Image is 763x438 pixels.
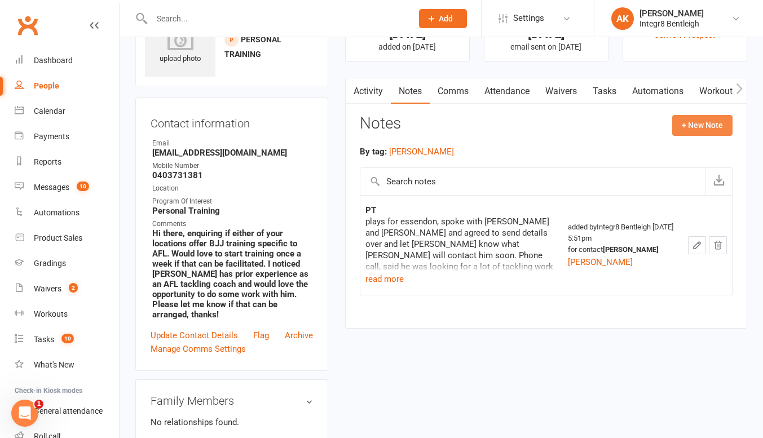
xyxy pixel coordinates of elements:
[585,78,624,104] a: Tasks
[151,342,246,356] a: Manage Comms Settings
[15,251,119,276] a: Gradings
[34,284,61,293] div: Waivers
[15,276,119,302] a: Waivers 2
[15,399,119,424] a: General attendance kiosk mode
[537,78,585,104] a: Waivers
[145,28,215,65] div: upload photo
[439,14,453,23] span: Add
[61,334,74,343] span: 10
[34,259,66,268] div: Gradings
[691,78,745,104] a: Workouts
[15,327,119,352] a: Tasks 10
[151,329,238,342] a: Update Contact Details
[152,161,313,171] div: Mobile Number
[568,222,678,269] div: added by Integr8 Bentleigh [DATE] 5:51pm
[672,115,733,135] button: + New Note
[151,113,313,130] h3: Contact information
[34,406,103,415] div: General attendance
[34,183,69,192] div: Messages
[77,182,89,191] span: 10
[152,183,313,194] div: Location
[360,168,705,195] input: Search notes
[356,42,459,51] p: added on [DATE]
[34,157,61,166] div: Reports
[148,11,404,26] input: Search...
[603,245,659,254] strong: [PERSON_NAME]
[253,329,269,342] a: Flag
[639,19,704,29] div: Integr8 Bentleigh
[513,6,544,31] span: Settings
[360,115,401,135] h3: Notes
[152,206,313,216] strong: Personal Training
[389,145,454,158] button: [PERSON_NAME]
[15,200,119,225] a: Automations
[152,138,313,149] div: Email
[34,360,74,369] div: What's New
[391,78,430,104] a: Notes
[360,147,387,157] strong: By tag:
[34,233,82,242] div: Product Sales
[15,48,119,73] a: Dashboard
[15,124,119,149] a: Payments
[34,309,68,318] div: Workouts
[34,132,69,141] div: Payments
[365,272,404,286] button: read more
[15,302,119,327] a: Workouts
[152,196,313,207] div: Program Of Interest
[477,78,537,104] a: Attendance
[11,400,38,427] iframe: Intercom live chat
[430,78,477,104] a: Comms
[356,28,459,39] div: [DATE]
[346,78,391,104] a: Activity
[151,415,313,429] p: No relationships found.
[639,8,704,19] div: [PERSON_NAME]
[34,56,73,65] div: Dashboard
[568,255,633,269] button: [PERSON_NAME]
[15,99,119,124] a: Calendar
[34,107,65,116] div: Calendar
[34,81,59,90] div: People
[624,78,691,104] a: Automations
[15,175,119,200] a: Messages 10
[152,170,313,180] strong: 0403731381
[568,244,678,255] div: for contact
[365,205,376,215] strong: PT
[419,9,467,28] button: Add
[365,216,558,295] div: plays for essendon, spoke with [PERSON_NAME] and [PERSON_NAME] and agreed to send details over an...
[611,7,634,30] div: AK
[495,28,598,39] div: [DATE]
[152,148,313,158] strong: [EMAIL_ADDRESS][DOMAIN_NAME]
[69,283,78,293] span: 2
[495,42,598,51] p: email sent on [DATE]
[14,11,42,39] a: Clubworx
[285,329,313,342] a: Archive
[34,335,54,344] div: Tasks
[34,208,80,217] div: Automations
[34,400,43,409] span: 1
[152,219,313,229] div: Comments
[151,395,313,407] h3: Family Members
[15,73,119,99] a: People
[152,228,313,320] strong: Hi there, enquiring if either of your locations offer BJJ training specific to AFL. Would love to...
[15,352,119,378] a: What's New
[15,225,119,251] a: Product Sales
[15,149,119,175] a: Reports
